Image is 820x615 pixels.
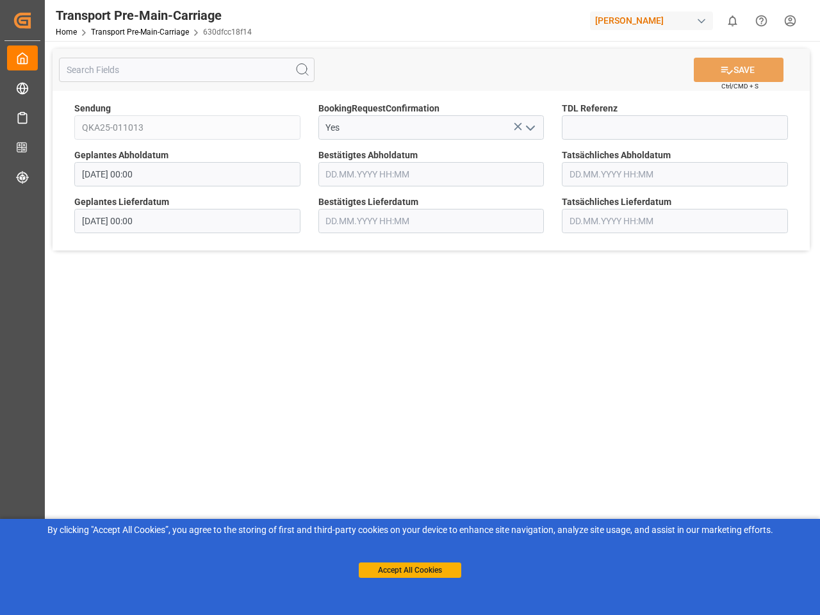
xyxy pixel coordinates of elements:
span: Tatsächliches Abholdatum [562,149,671,162]
span: Ctrl/CMD + S [721,81,758,91]
span: Sendung [74,102,111,115]
span: Geplantes Lieferdatum [74,195,169,209]
div: Transport Pre-Main-Carriage [56,6,252,25]
button: Help Center [747,6,776,35]
button: [PERSON_NAME] [590,8,718,33]
button: SAVE [694,58,783,82]
a: Transport Pre-Main-Carriage [91,28,189,37]
input: DD.MM.YYYY HH:MM [562,162,788,186]
a: Home [56,28,77,37]
span: TDL Referenz [562,102,618,115]
input: DD.MM.YYYY HH:MM [562,209,788,233]
button: show 0 new notifications [718,6,747,35]
button: Accept All Cookies [359,562,461,578]
span: Tatsächliches Lieferdatum [562,195,671,209]
input: DD.MM.YYYY HH:MM [318,162,545,186]
span: Bestätigtes Abholdatum [318,149,418,162]
button: open menu [520,118,539,138]
span: Bestätigtes Lieferdatum [318,195,418,209]
span: BookingRequestConfirmation [318,102,439,115]
input: DD.MM.YYYY HH:MM [318,209,545,233]
span: Geplantes Abholdatum [74,149,168,162]
div: By clicking "Accept All Cookies”, you agree to the storing of first and third-party cookies on yo... [9,523,811,537]
input: Search Fields [59,58,315,82]
div: [PERSON_NAME] [590,12,713,30]
input: DD.MM.YYYY HH:MM [74,162,300,186]
input: DD.MM.YYYY HH:MM [74,209,300,233]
